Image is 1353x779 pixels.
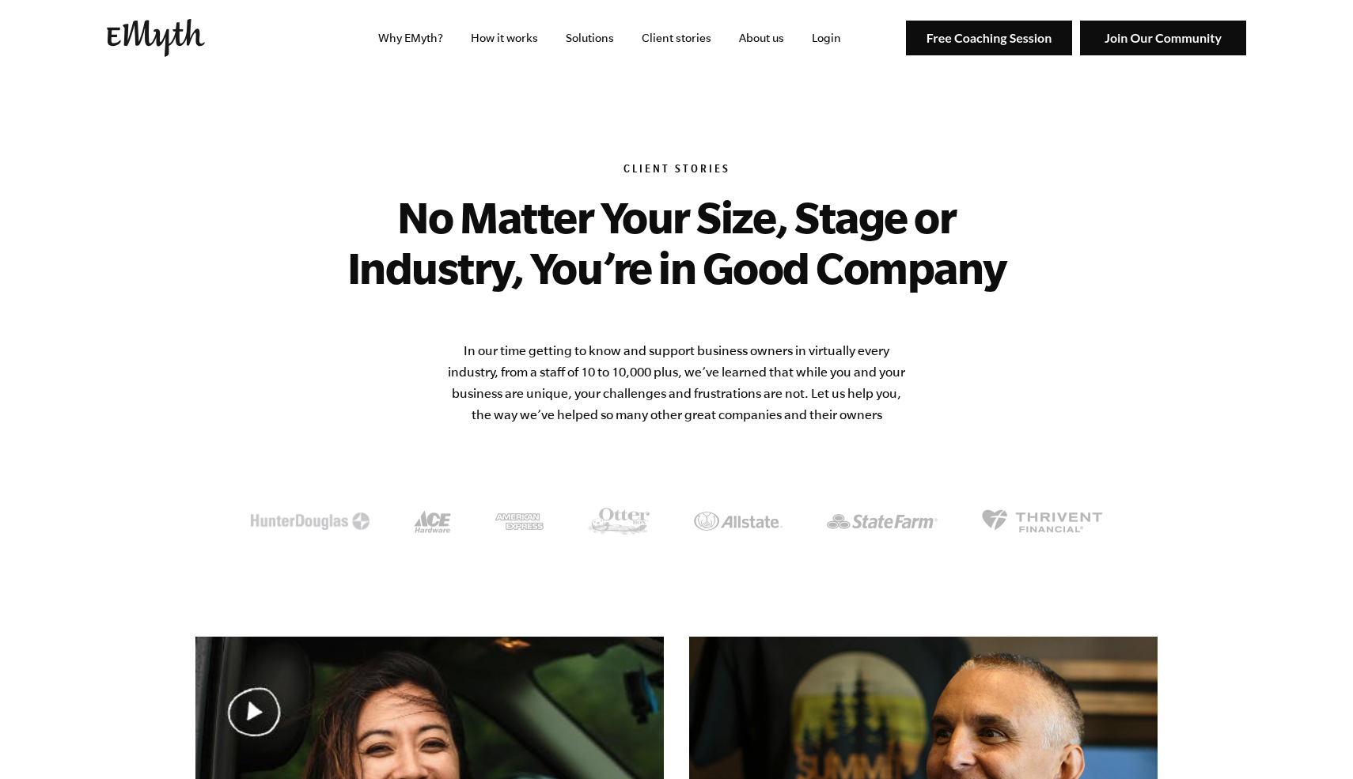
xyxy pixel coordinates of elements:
img: Client [251,512,370,530]
img: Client [982,509,1103,533]
img: Free Coaching Session [906,21,1072,56]
img: Client [495,513,544,530]
img: Join Our Community [1080,21,1246,56]
img: EMyth [107,19,205,57]
p: In our time getting to know and support business owners in virtually every industry, from a staff... [447,340,906,425]
img: Client [414,510,451,533]
h6: Client Stories [195,163,1158,179]
h2: No Matter Your Size, Stage or Industry, You’re in Good Company [339,191,1014,293]
img: Client [588,508,650,535]
img: Client [827,514,938,529]
img: Client [694,512,783,530]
